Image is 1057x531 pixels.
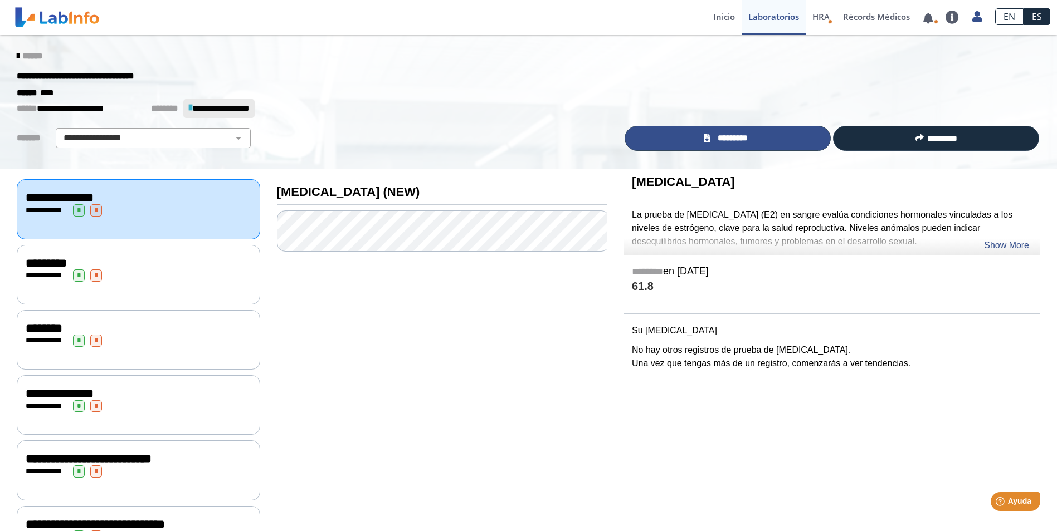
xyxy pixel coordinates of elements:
b: [MEDICAL_DATA] [632,175,735,189]
b: [MEDICAL_DATA] (NEW) [277,185,420,199]
h5: en [DATE] [632,265,1032,278]
h4: 61.8 [632,280,1032,294]
p: Su [MEDICAL_DATA] [632,324,1032,337]
p: No hay otros registros de prueba de [MEDICAL_DATA]. Una vez que tengas más de un registro, comenz... [632,343,1032,370]
span: HRA [812,11,830,22]
a: Show More [984,239,1029,252]
a: ES [1024,8,1050,25]
a: EN [995,8,1024,25]
iframe: Help widget launcher [958,488,1045,519]
p: La prueba de [MEDICAL_DATA] (E2) en sangre evalúa condiciones hormonales vinculadas a los niveles... [632,208,1032,248]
